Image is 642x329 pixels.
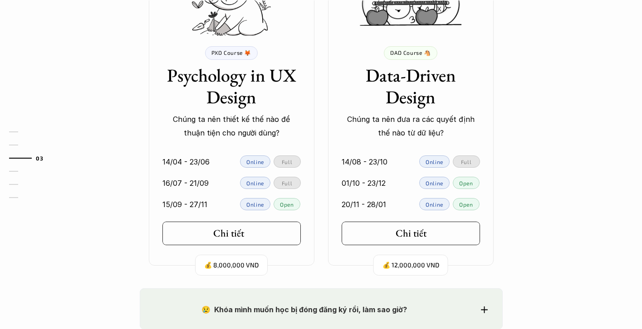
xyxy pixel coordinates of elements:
[162,64,301,108] h3: Psychology in UX Design
[162,155,210,169] p: 14/04 - 23/06
[382,259,439,271] p: 💰 12,000,000 VND
[211,49,251,56] p: PXD Course 🦊
[9,153,52,164] a: 03
[162,222,301,245] a: Chi tiết
[282,159,292,165] p: Full
[426,201,443,208] p: Online
[162,198,207,211] p: 15/09 - 27/11
[342,155,387,169] p: 14/08 - 23/10
[36,155,43,161] strong: 03
[162,112,301,140] p: Chúng ta nên thiết kế thế nào để thuận tiện cho người dùng?
[282,180,292,186] p: Full
[390,49,431,56] p: DAD Course 🐴
[459,180,473,186] p: Open
[396,227,426,239] h5: Chi tiết
[246,201,264,208] p: Online
[246,159,264,165] p: Online
[426,180,443,186] p: Online
[426,159,443,165] p: Online
[342,112,480,140] p: Chúng ta nên đưa ra các quyết định thế nào từ dữ liệu?
[213,227,244,239] h5: Chi tiết
[162,176,209,190] p: 16/07 - 21/09
[461,159,471,165] p: Full
[201,305,407,314] strong: 😢 Khóa mình muốn học bị đóng đăng ký rồi, làm sao giờ?
[342,176,386,190] p: 01/10 - 23/12
[342,222,480,245] a: Chi tiết
[280,201,294,208] p: Open
[246,180,264,186] p: Online
[342,64,480,108] h3: Data-Driven Design
[459,201,473,208] p: Open
[342,198,386,211] p: 20/11 - 28/01
[204,259,259,271] p: 💰 8,000,000 VND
